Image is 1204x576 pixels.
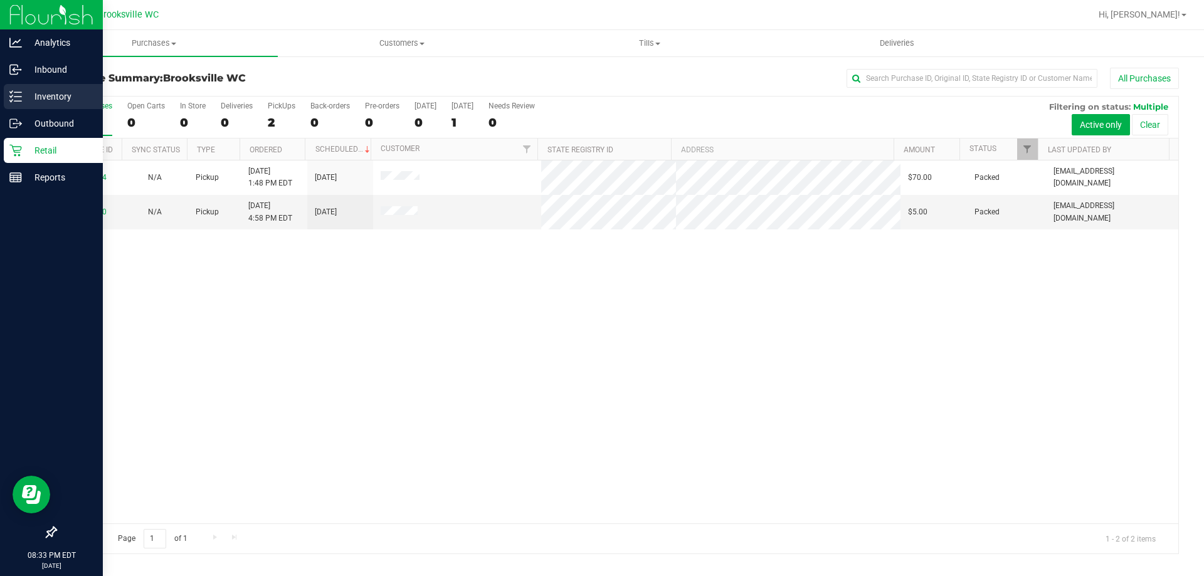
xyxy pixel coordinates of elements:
[107,529,198,548] span: Page of 1
[9,171,22,184] inline-svg: Reports
[30,30,278,56] a: Purchases
[163,72,246,84] span: Brooksville WC
[221,115,253,130] div: 0
[9,90,22,103] inline-svg: Inventory
[148,207,162,216] span: Not Applicable
[6,550,97,561] p: 08:33 PM EDT
[148,172,162,184] button: N/A
[969,144,996,153] a: Status
[315,206,337,218] span: [DATE]
[547,145,613,154] a: State Registry ID
[1096,529,1166,548] span: 1 - 2 of 2 items
[268,102,295,110] div: PickUps
[773,30,1021,56] a: Deliveries
[71,173,107,182] a: 11823344
[908,206,927,218] span: $5.00
[365,102,399,110] div: Pre-orders
[268,115,295,130] div: 2
[517,139,537,160] a: Filter
[415,115,436,130] div: 0
[30,38,278,49] span: Purchases
[127,115,165,130] div: 0
[6,561,97,570] p: [DATE]
[221,102,253,110] div: Deliveries
[310,102,350,110] div: Back-orders
[904,145,935,154] a: Amount
[22,35,97,50] p: Analytics
[197,145,215,154] a: Type
[180,102,206,110] div: In Store
[13,476,50,513] iframe: Resource center
[1072,114,1130,135] button: Active only
[315,172,337,184] span: [DATE]
[71,207,107,216] a: 11823860
[196,206,219,218] span: Pickup
[526,38,773,49] span: Tills
[127,102,165,110] div: Open Carts
[22,116,97,131] p: Outbound
[974,206,1000,218] span: Packed
[1053,200,1171,224] span: [EMAIL_ADDRESS][DOMAIN_NAME]
[9,36,22,49] inline-svg: Analytics
[278,38,525,49] span: Customers
[148,206,162,218] button: N/A
[248,165,292,189] span: [DATE] 1:48 PM EDT
[1133,102,1168,112] span: Multiple
[451,102,473,110] div: [DATE]
[365,115,399,130] div: 0
[381,144,420,153] a: Customer
[144,529,166,548] input: 1
[908,172,932,184] span: $70.00
[98,9,159,20] span: Brooksville WC
[525,30,773,56] a: Tills
[1110,68,1179,89] button: All Purchases
[488,102,535,110] div: Needs Review
[451,115,473,130] div: 1
[1053,165,1171,189] span: [EMAIL_ADDRESS][DOMAIN_NAME]
[1017,139,1038,160] a: Filter
[863,38,931,49] span: Deliveries
[132,145,180,154] a: Sync Status
[22,62,97,77] p: Inbound
[278,30,525,56] a: Customers
[250,145,282,154] a: Ordered
[488,115,535,130] div: 0
[415,102,436,110] div: [DATE]
[315,145,372,154] a: Scheduled
[310,115,350,130] div: 0
[974,172,1000,184] span: Packed
[9,63,22,76] inline-svg: Inbound
[1048,145,1111,154] a: Last Updated By
[148,173,162,182] span: Not Applicable
[196,172,219,184] span: Pickup
[671,139,894,160] th: Address
[248,200,292,224] span: [DATE] 4:58 PM EDT
[22,143,97,158] p: Retail
[1099,9,1180,19] span: Hi, [PERSON_NAME]!
[9,117,22,130] inline-svg: Outbound
[1132,114,1168,135] button: Clear
[847,69,1097,88] input: Search Purchase ID, Original ID, State Registry ID or Customer Name...
[22,170,97,185] p: Reports
[1049,102,1131,112] span: Filtering on status:
[180,115,206,130] div: 0
[55,73,430,84] h3: Purchase Summary:
[9,144,22,157] inline-svg: Retail
[22,89,97,104] p: Inventory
